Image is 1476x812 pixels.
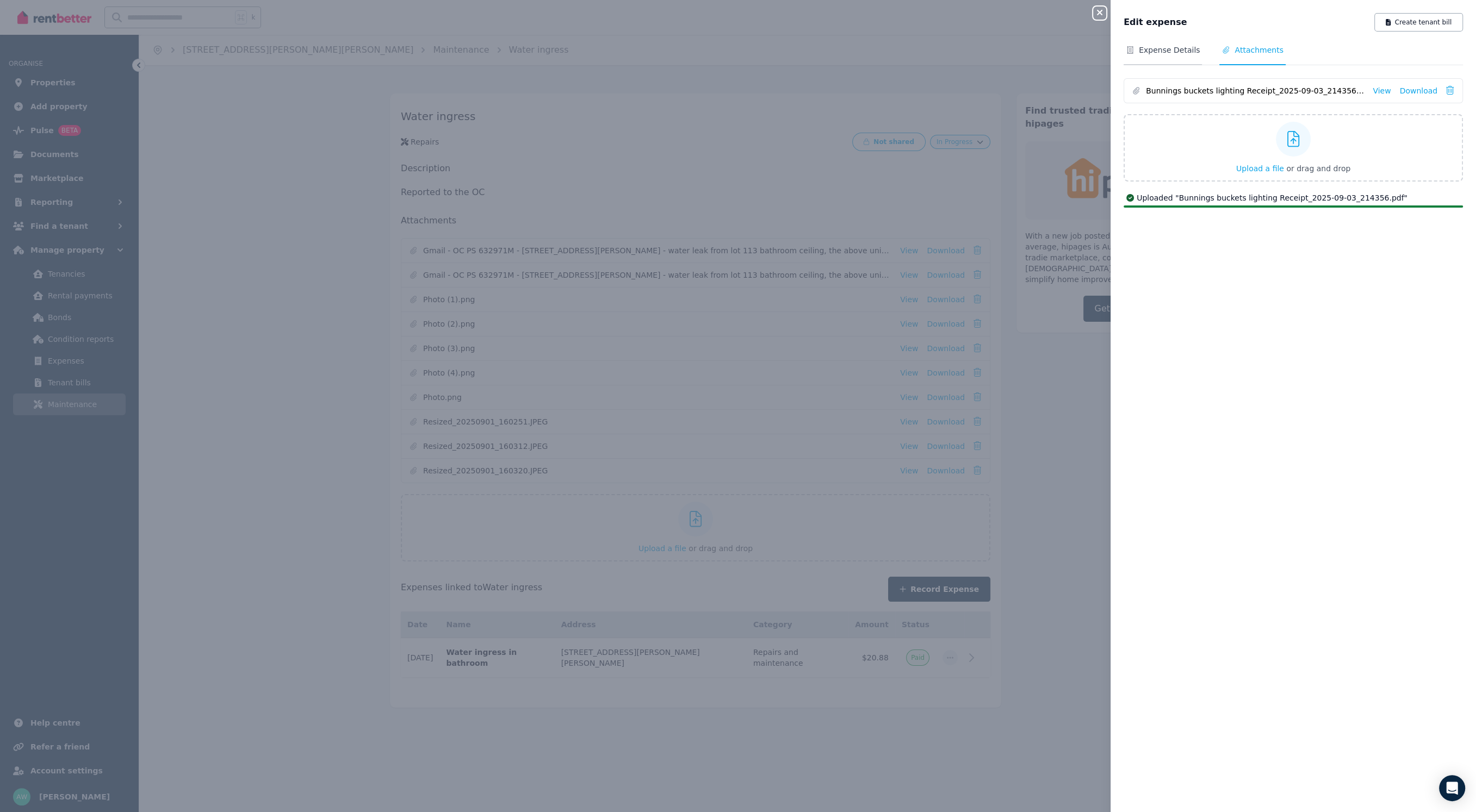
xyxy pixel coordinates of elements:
[1439,775,1465,801] div: Open Intercom Messenger
[1236,163,1350,174] button: Upload a file or drag and drop
[1146,85,1364,96] span: Bunnings buckets lighting Receipt_2025-09-03_214356.pdf
[1286,164,1350,173] span: or drag and drop
[1374,13,1463,32] button: Create tenant bill
[1124,192,1463,203] div: Uploaded " Bunnings buckets lighting Receipt_2025-09-03_214356.pdf "
[1235,45,1283,55] span: Attachments
[1124,45,1463,65] nav: Tabs
[1124,16,1187,29] span: Edit expense
[1139,45,1200,55] span: Expense Details
[1236,164,1284,173] span: Upload a file
[1373,85,1391,96] a: View
[1399,85,1437,96] a: Download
